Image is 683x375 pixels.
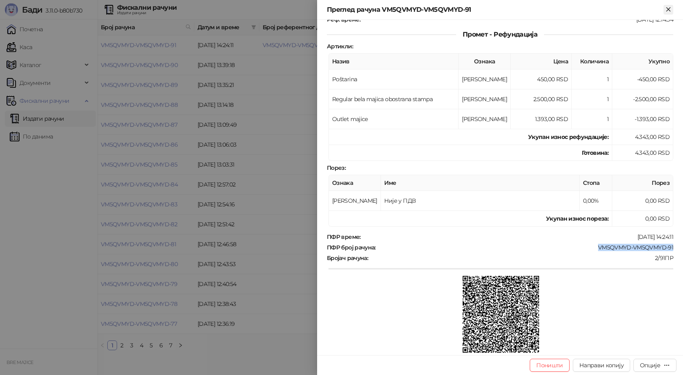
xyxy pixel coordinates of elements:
th: Ознака [459,54,511,69]
strong: Бројач рачуна : [327,254,368,262]
button: Поништи [530,359,570,372]
td: [PERSON_NAME] [329,191,381,211]
th: Назив [329,54,459,69]
img: QR код [463,276,539,353]
button: Опције [633,359,676,372]
th: Цена [511,54,572,69]
div: [DATE] 14:24:11 [361,233,674,241]
td: Није у ПДВ [381,191,580,211]
strong: Артикли : [327,43,353,50]
th: Стопа [580,175,612,191]
td: [PERSON_NAME] [459,89,511,109]
strong: Укупан износ пореза: [546,215,609,222]
div: Опције [640,362,660,369]
td: 4.343,00 RSD [612,129,673,145]
td: 2.500,00 RSD [511,89,572,109]
strong: Укупан износ рефундације : [528,133,609,141]
th: Количина [572,54,612,69]
strong: ПФР број рачуна : [327,244,376,251]
td: [PERSON_NAME] [459,69,511,89]
div: 2/91ПР [369,254,674,262]
td: Outlet majice [329,109,459,129]
button: Направи копију [573,359,630,372]
span: Промет - Рефундација [456,30,544,38]
div: VM5QVMYD-VM5QVMYD-91 [376,244,674,251]
strong: ПФР време : [327,233,361,241]
td: Regular bela majica obostrana stampa [329,89,459,109]
td: Poštarina [329,69,459,89]
td: 1 [572,109,612,129]
div: Преглед рачуна VM5QVMYD-VM5QVMYD-91 [327,5,663,15]
th: Порез [612,175,673,191]
td: 450,00 RSD [511,69,572,89]
button: Close [663,5,673,15]
td: 1 [572,69,612,89]
td: 1.393,00 RSD [511,109,572,129]
strong: Порез : [327,164,346,171]
th: Ознака [329,175,381,191]
td: 1 [572,89,612,109]
th: Име [381,175,580,191]
th: Укупно [612,54,673,69]
td: -2.500,00 RSD [612,89,673,109]
td: [PERSON_NAME] [459,109,511,129]
td: 0,00 RSD [612,191,673,211]
span: Направи копију [579,362,624,369]
td: 0,00 RSD [612,211,673,227]
td: 0,00% [580,191,612,211]
td: 4.343,00 RSD [612,145,673,161]
strong: Готовина : [582,149,609,156]
td: -1.393,00 RSD [612,109,673,129]
td: -450,00 RSD [612,69,673,89]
